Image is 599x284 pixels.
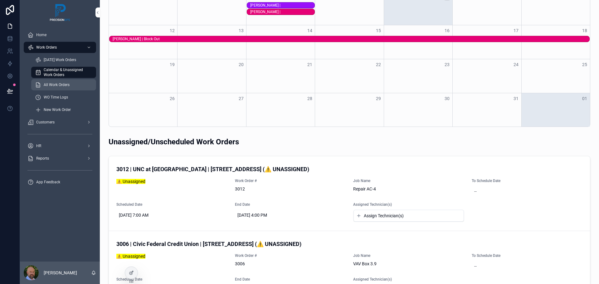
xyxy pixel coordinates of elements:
[24,42,96,53] a: Work Orders
[512,95,520,102] button: 31
[31,54,96,65] a: [DATE] Work Orders
[116,277,227,282] span: Scheduled Date
[250,3,314,8] div: [PERSON_NAME] |
[44,270,77,276] p: [PERSON_NAME]
[237,212,343,218] span: [DATE] 4:00 PM
[113,36,589,41] div: [PERSON_NAME] | Block Out
[472,178,583,183] span: To Schedule Date
[44,107,71,112] span: New Work Order
[24,117,96,128] a: Customers
[119,212,225,218] span: [DATE] 7:00 AM
[353,178,464,183] span: Job Name
[235,178,346,183] span: Work Order #
[235,261,346,267] span: 3006
[44,95,68,100] span: WO Time Logs
[168,27,176,34] button: 12
[375,27,382,34] button: 15
[353,202,464,207] span: Assigned Technician(s)
[443,95,451,102] button: 30
[44,82,70,87] span: All Work Orders
[36,143,41,148] span: HR
[168,61,176,68] button: 19
[306,95,314,102] button: 28
[443,61,451,68] button: 23
[116,240,582,248] h4: 3006 | Civic Federal Credit Union | [STREET_ADDRESS] (⚠️ UNASSIGNED)
[306,27,314,34] button: 14
[20,25,100,196] div: scrollable content
[353,253,464,258] span: Job Name
[375,95,382,102] button: 29
[235,186,346,192] span: 3012
[31,79,96,90] a: All Work Orders
[375,61,382,68] button: 22
[116,202,227,207] span: Scheduled Date
[353,261,464,267] span: VAV Box 3.9
[250,2,314,8] div: Melissa Chavis |
[36,156,49,161] span: Reports
[581,27,588,34] button: 18
[443,27,451,34] button: 16
[24,153,96,164] a: Reports
[237,61,245,68] button: 20
[235,277,346,282] span: End Date
[24,140,96,152] a: HR
[250,9,314,14] div: [PERSON_NAME] |
[36,45,57,50] span: Work Orders
[356,213,461,219] button: Assign Technician(s)
[474,188,477,195] div: --
[235,202,346,207] span: End Date
[36,180,60,185] span: App Feedback
[512,61,520,68] button: 24
[36,120,55,125] span: Customers
[237,95,245,102] button: 27
[250,9,314,15] div: Jason Chavis |
[31,67,96,78] a: Calendar & Unassigned Work Orders
[581,95,588,102] button: 01
[353,277,464,282] span: Assigned Technician(s)
[44,67,90,77] span: Calendar & Unassigned Work Orders
[109,137,239,147] h2: Unassigned/Unscheduled Work Orders
[44,57,76,62] span: [DATE] Work Orders
[364,213,404,219] span: Assign Technician(s)
[116,179,145,184] mark: ⚠️ Unassigned
[31,92,96,103] a: WO Time Logs
[168,95,176,102] button: 26
[116,254,145,259] mark: ⚠️ Unassigned
[353,186,464,192] span: Repair AC-4
[24,29,96,41] a: Home
[306,61,314,68] button: 21
[237,27,245,34] button: 13
[235,253,346,258] span: Work Order #
[49,3,71,22] img: App logo
[474,263,477,269] div: --
[116,165,582,173] h4: 3012 | UNC at [GEOGRAPHIC_DATA] | [STREET_ADDRESS] (⚠️ UNASSIGNED)
[24,176,96,188] a: App Feedback
[36,32,46,37] span: Home
[31,104,96,115] a: New Work Order
[113,36,589,42] div: Jason Chavis | Block Out
[472,253,583,258] span: To Schedule Date
[512,27,520,34] button: 17
[581,61,588,68] button: 25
